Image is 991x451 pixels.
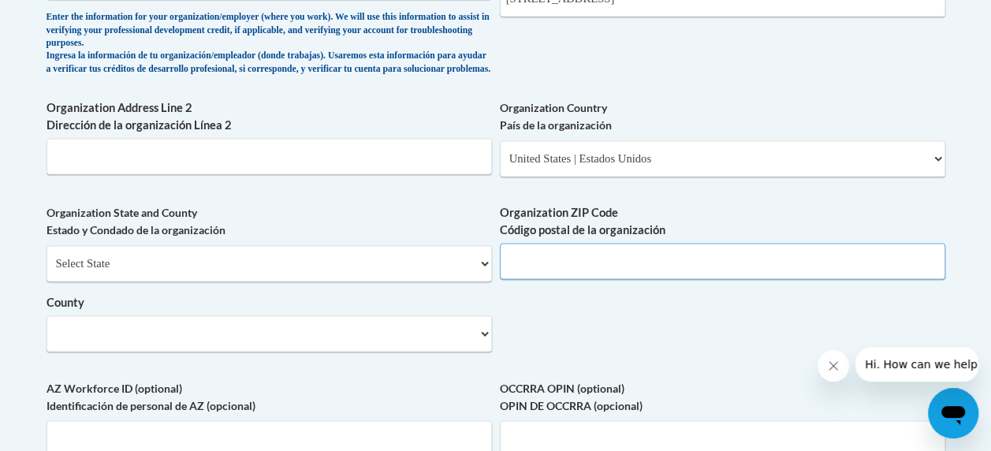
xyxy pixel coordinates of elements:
[9,11,128,24] span: Hi. How can we help?
[500,99,945,134] label: Organization Country País de la organización
[47,11,492,76] div: Enter the information for your organization/employer (where you work). We will use this informati...
[500,379,945,414] label: OCCRRA OPIN (optional) OPIN DE OCCRRA (opcional)
[928,388,978,438] iframe: Button to launch messaging window
[500,204,945,239] label: Organization ZIP Code Código postal de la organización
[47,379,492,414] label: AZ Workforce ID (optional) Identificación de personal de AZ (opcional)
[47,138,492,174] input: Metadata input
[818,350,849,382] iframe: Close message
[855,347,978,382] iframe: Message from company
[500,243,945,279] input: Metadata input
[47,204,492,239] label: Organization State and County Estado y Condado de la organización
[47,294,492,311] label: County
[47,99,492,134] label: Organization Address Line 2 Dirección de la organización Línea 2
